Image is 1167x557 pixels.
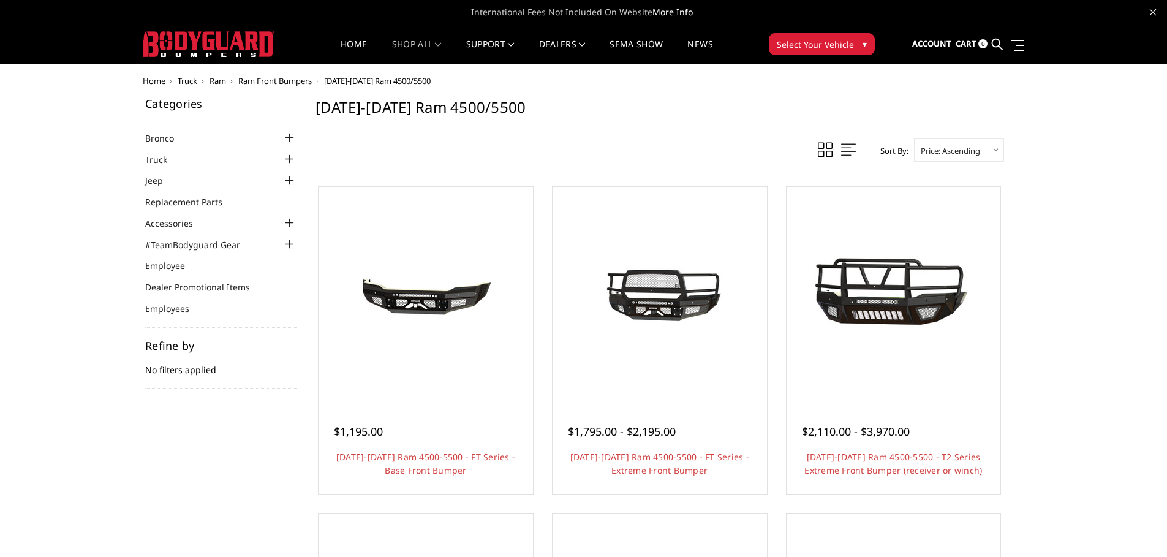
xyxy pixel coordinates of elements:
a: Dealers [539,40,586,64]
a: 2019-2025 Ram 4500-5500 - FT Series - Extreme Front Bumper 2019-2025 Ram 4500-5500 - FT Series - ... [556,190,764,398]
label: Sort By: [874,142,908,160]
a: Ram [210,75,226,86]
a: Bronco [145,132,189,145]
a: Ram Front Bumpers [238,75,312,86]
h5: Refine by [145,340,297,351]
a: Support [466,40,515,64]
span: $2,110.00 - $3,970.00 [802,424,910,439]
a: shop all [392,40,442,64]
img: 2019-2025 Ram 4500-5500 - FT Series - Extreme Front Bumper [562,248,758,341]
a: Home [143,75,165,86]
a: [DATE]-[DATE] Ram 4500-5500 - T2 Series Extreme Front Bumper (receiver or winch) [804,451,982,476]
a: News [687,40,712,64]
span: ▾ [863,37,867,50]
a: Truck [178,75,197,86]
span: Account [912,38,951,49]
a: More Info [652,6,693,18]
a: 2019-2025 Ram 4500-5500 - T2 Series Extreme Front Bumper (receiver or winch) 2019-2025 Ram 4500-5... [790,190,998,398]
a: Jeep [145,174,178,187]
span: Select Your Vehicle [777,38,854,51]
a: #TeamBodyguard Gear [145,238,255,251]
span: Cart [956,38,976,49]
span: 0 [978,39,988,48]
a: Cart 0 [956,28,988,61]
a: Replacement Parts [145,195,238,208]
a: Accessories [145,217,208,230]
span: $1,195.00 [334,424,383,439]
a: [DATE]-[DATE] Ram 4500-5500 - FT Series - Base Front Bumper [336,451,515,476]
span: [DATE]-[DATE] Ram 4500/5500 [324,75,431,86]
a: Truck [145,153,183,166]
a: Employees [145,302,205,315]
a: Home [341,40,367,64]
a: Employee [145,259,200,272]
a: 2019-2025 Ram 4500-5500 - FT Series - Base Front Bumper [322,190,530,398]
div: No filters applied [145,340,297,389]
img: 2019-2025 Ram 4500-5500 - FT Series - Base Front Bumper [328,248,524,341]
a: Account [912,28,951,61]
img: BODYGUARD BUMPERS [143,31,274,57]
img: 2019-2025 Ram 4500-5500 - T2 Series Extreme Front Bumper (receiver or winch) [795,240,991,347]
a: [DATE]-[DATE] Ram 4500-5500 - FT Series - Extreme Front Bumper [570,451,749,476]
a: Dealer Promotional Items [145,281,265,294]
span: $1,795.00 - $2,195.00 [568,424,676,439]
h1: [DATE]-[DATE] Ram 4500/5500 [315,98,1004,126]
button: Select Your Vehicle [769,33,875,55]
h5: Categories [145,98,297,109]
a: SEMA Show [610,40,663,64]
